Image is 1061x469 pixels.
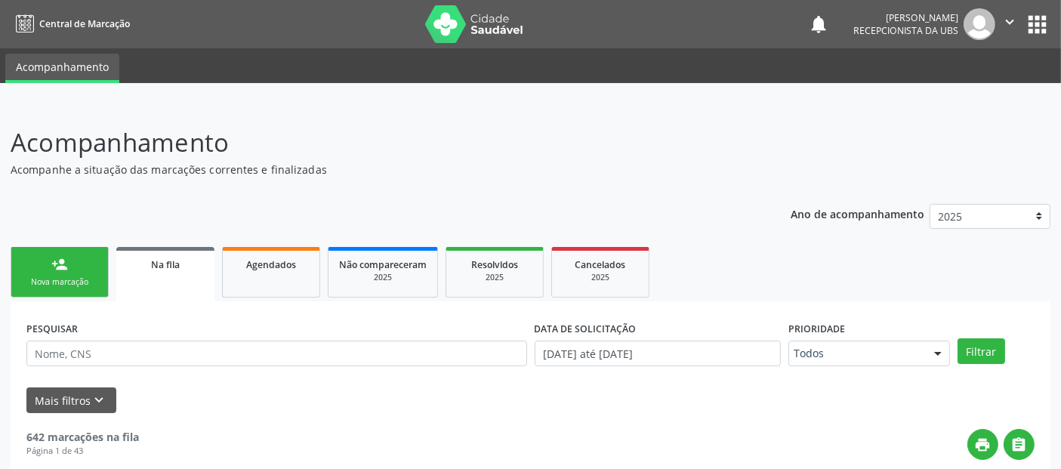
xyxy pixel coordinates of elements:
p: Ano de acompanhamento [791,204,924,223]
div: 2025 [563,272,638,283]
button: Filtrar [958,338,1005,364]
input: Nome, CNS [26,341,527,366]
div: Página 1 de 43 [26,445,139,458]
label: DATA DE SOLICITAÇÃO [535,317,637,341]
button: Mais filtroskeyboard_arrow_down [26,387,116,414]
button: notifications [808,14,829,35]
button: apps [1024,11,1050,38]
button:  [1004,429,1035,460]
label: PESQUISAR [26,317,78,341]
div: 2025 [339,272,427,283]
button:  [995,8,1024,40]
i: keyboard_arrow_down [91,392,108,409]
img: img [964,8,995,40]
i:  [1011,437,1028,453]
span: Central de Marcação [39,17,130,30]
div: Nova marcação [22,276,97,288]
div: 2025 [457,272,532,283]
i:  [1001,14,1018,30]
button: print [967,429,998,460]
span: Resolvidos [471,258,518,271]
label: Prioridade [788,317,845,341]
div: [PERSON_NAME] [853,11,958,24]
span: Não compareceram [339,258,427,271]
p: Acompanhe a situação das marcações correntes e finalizadas [11,162,739,177]
strong: 642 marcações na fila [26,430,139,444]
a: Acompanhamento [5,54,119,83]
i: print [975,437,992,453]
span: Agendados [246,258,296,271]
span: Recepcionista da UBS [853,24,958,37]
a: Central de Marcação [11,11,130,36]
span: Todos [794,346,919,361]
div: person_add [51,256,68,273]
span: Na fila [151,258,180,271]
p: Acompanhamento [11,124,739,162]
span: Cancelados [575,258,626,271]
input: Selecione um intervalo [535,341,781,366]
